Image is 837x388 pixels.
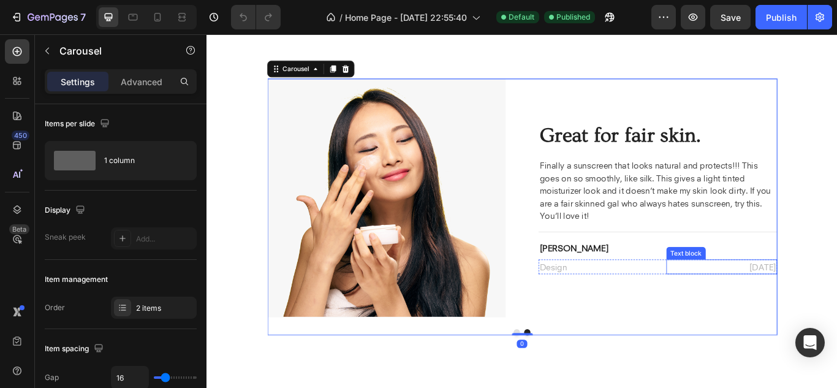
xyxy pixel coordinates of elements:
div: 2 items [136,303,194,314]
p: Carousel [59,44,164,58]
div: Publish [766,11,797,24]
button: Save [710,5,751,29]
div: Undo/Redo [231,5,281,29]
div: Gap [45,372,59,383]
p: Great for fair skin. [388,104,615,134]
div: 450 [12,131,29,140]
button: Dot [358,344,365,351]
div: 0 [362,356,374,366]
div: Order [45,302,65,313]
span: Default [509,12,534,23]
span: Home Page - [DATE] 22:55:40 [345,11,467,24]
button: Dot [370,344,377,351]
div: Beta [9,224,29,234]
div: Carousel [86,35,122,46]
div: 1 column [104,146,179,175]
p: 7 [80,10,86,25]
span: Save [721,12,741,23]
div: Open Intercom Messenger [795,328,825,357]
div: Text block [538,250,579,261]
div: Item management [45,274,108,285]
p: Advanced [121,75,162,88]
span: Published [556,12,590,23]
button: 7 [5,5,91,29]
iframe: Design area [206,34,837,388]
p: [DATE] [537,264,664,279]
p: Design [388,264,515,279]
p: Finally a sunscreen that looks natural and protects!!! This goes on so smoothly, like silk. This ... [388,146,664,219]
p: [PERSON_NAME] [388,242,664,257]
span: / [339,11,343,24]
button: Publish [756,5,807,29]
div: Item spacing [45,341,106,357]
div: Sneak peek [45,232,86,243]
p: Settings [61,75,95,88]
div: Items per slide [45,116,112,132]
div: Display [45,202,88,219]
